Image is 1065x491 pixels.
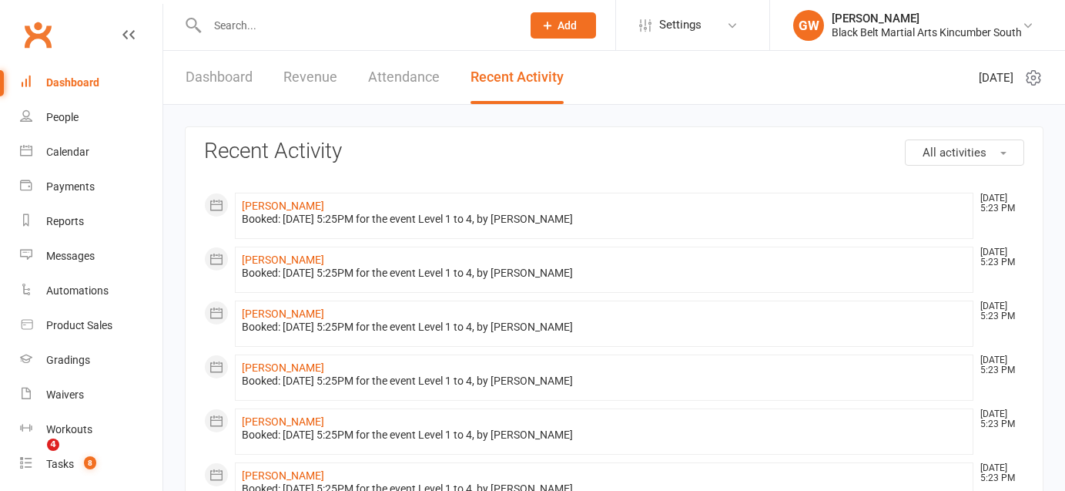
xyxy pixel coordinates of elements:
div: Messages [46,250,95,262]
div: [PERSON_NAME] [832,12,1022,25]
time: [DATE] 5:23 PM [973,247,1023,267]
div: Booked: [DATE] 5:25PM for the event Level 1 to 4, by [PERSON_NAME] [242,213,966,226]
a: [PERSON_NAME] [242,415,324,428]
a: People [20,100,162,135]
a: Calendar [20,135,162,170]
div: GW [793,10,824,41]
time: [DATE] 5:23 PM [973,355,1023,375]
a: Waivers [20,378,162,412]
iframe: Intercom live chat [15,439,52,476]
div: Booked: [DATE] 5:25PM for the event Level 1 to 4, by [PERSON_NAME] [242,429,966,442]
a: Attendance [368,51,440,104]
div: Dashboard [46,76,99,89]
a: Clubworx [18,15,57,54]
div: Waivers [46,388,84,401]
span: [DATE] [979,69,1013,87]
a: Automations [20,274,162,308]
a: Workouts [20,412,162,447]
span: 8 [84,456,96,469]
input: Search... [203,15,511,36]
a: Product Sales [20,308,162,343]
time: [DATE] 5:23 PM [973,463,1023,483]
div: Reports [46,215,84,227]
span: All activities [923,146,986,160]
a: [PERSON_NAME] [242,469,324,482]
button: All activities [905,140,1024,166]
div: Booked: [DATE] 5:25PM for the event Level 1 to 4, by [PERSON_NAME] [242,375,966,388]
div: Calendar [46,146,89,158]
div: Automations [46,284,109,297]
a: Dashboard [20,66,162,100]
a: [PERSON_NAME] [242,200,324,212]
a: Dashboard [186,51,253,104]
span: Settings [659,8,702,42]
time: [DATE] 5:23 PM [973,301,1023,321]
div: Booked: [DATE] 5:25PM for the event Level 1 to 4, by [PERSON_NAME] [242,321,966,334]
a: [PERSON_NAME] [242,308,324,320]
time: [DATE] 5:23 PM [973,193,1023,214]
button: Add [531,12,596,39]
div: Workouts [46,423,92,436]
a: [PERSON_NAME] [242,362,324,374]
a: Tasks 8 [20,447,162,482]
a: Payments [20,170,162,204]
time: [DATE] 5:23 PM [973,409,1023,429]
a: Gradings [20,343,162,378]
div: Gradings [46,354,90,366]
div: Product Sales [46,319,112,331]
div: Black Belt Martial Arts Kincumber South [832,25,1022,39]
span: 4 [47,439,59,451]
span: Add [558,19,577,32]
a: Messages [20,239,162,274]
a: Revenue [283,51,337,104]
div: People [46,111,79,123]
a: Recent Activity [471,51,564,104]
h3: Recent Activity [204,140,1024,163]
a: [PERSON_NAME] [242,254,324,266]
div: Tasks [46,458,74,470]
div: Booked: [DATE] 5:25PM for the event Level 1 to 4, by [PERSON_NAME] [242,267,966,280]
a: Reports [20,204,162,239]
div: Payments [46,180,95,193]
